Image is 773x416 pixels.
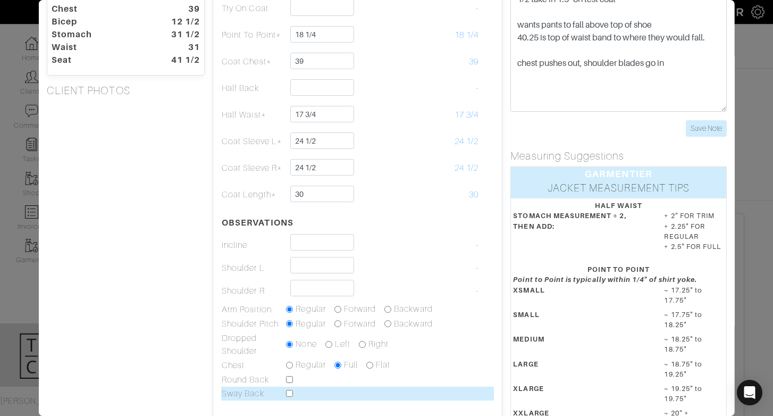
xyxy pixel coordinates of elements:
[221,181,285,208] td: Coat Length*
[505,211,656,256] dt: STOMACH MEASUREMENT ÷ 2, THEN ADD:
[476,286,478,296] span: -
[469,57,478,66] span: 39
[221,331,285,358] td: Dropped Shoulder
[344,303,376,315] label: Forward
[513,276,697,284] em: Point to Point is typically within 1/4" of shirt yoke.
[153,3,208,15] dt: 39
[505,310,656,334] dt: SMALL
[221,358,285,373] td: Chest
[476,84,478,93] span: -
[511,167,726,181] div: GARMENTIER
[505,334,656,359] dt: MEDIUM
[469,190,478,199] span: 30
[221,75,285,102] td: Half Back
[221,387,285,401] td: Sway Back
[368,338,389,351] label: Right
[505,285,656,310] dt: XSMALL
[221,208,285,234] th: OBSERVATIONS
[47,84,205,97] h5: CLIENT PHOTOS
[296,338,316,351] label: None
[221,128,285,155] td: Coat Sleeve L*
[476,4,478,13] span: -
[376,359,390,371] label: Flat
[455,30,478,40] span: 18 1/4
[344,359,358,371] label: Full
[344,318,376,330] label: Forward
[296,303,325,315] label: Regular
[153,28,208,41] dt: 31 1/2
[221,302,285,317] td: Arm Position
[656,334,732,354] dd: ~ 18.25" to 18.75"
[394,303,432,315] label: Backward
[656,310,732,330] dd: ~ 17.75" to 18.25"
[334,338,350,351] label: Left
[455,137,478,146] span: 24 1/2
[656,211,732,252] dd: + 2" FOR TRIM + 2.25" FOR REGULAR + 2.5" FOR FULL
[221,155,285,181] td: Coat Sleeve R*
[513,264,724,274] div: POINT TO POINT
[153,54,208,66] dt: 41 1/2
[394,318,432,330] label: Backward
[476,263,478,273] span: -
[656,285,732,305] dd: ~ 17.25" to 17.75"
[476,240,478,250] span: -
[656,359,732,379] dd: ~ 18.75" to 19.25"
[153,41,208,54] dt: 31
[513,201,724,211] div: HALF WAIST
[296,318,325,330] label: Regular
[221,234,285,256] td: Incline
[455,110,478,120] span: 17 3/4
[221,373,285,387] td: Round Back
[221,48,285,75] td: Coat Chest*
[455,163,478,173] span: 24 1/2
[221,256,285,279] td: Shoulder L
[510,149,726,162] h5: Measuring Suggestions
[44,41,153,54] dt: Waist
[296,359,325,371] label: Regular
[221,102,285,128] td: Half Waist*
[737,380,762,405] div: Open Intercom Messenger
[44,3,153,15] dt: Chest
[44,15,153,28] dt: Bicep
[656,384,732,404] dd: ~ 19.25" to 19.75"
[153,15,208,28] dt: 12 1/2
[685,120,726,137] input: Save Note
[221,317,285,332] td: Shoulder Pitch
[505,384,656,408] dt: XLARGE
[511,181,726,198] div: JACKET MEASUREMENT TIPS
[44,28,153,41] dt: Stomach
[221,22,285,48] td: Point To Point*
[221,279,285,302] td: Shoulder R
[44,54,153,66] dt: Seat
[505,359,656,384] dt: LARGE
